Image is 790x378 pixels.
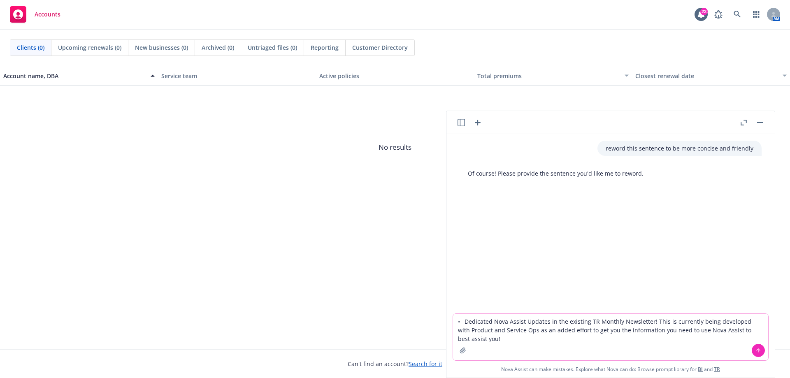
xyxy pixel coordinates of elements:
[474,66,632,86] button: Total premiums
[729,6,746,23] a: Search
[352,43,408,52] span: Customer Directory
[698,366,703,373] a: BI
[477,72,620,80] div: Total premiums
[161,72,313,80] div: Service team
[409,360,442,368] a: Search for it
[468,169,644,178] p: Of course! Please provide the sentence you'd like me to reword.
[710,6,727,23] a: Report a Bug
[3,72,146,80] div: Account name, DBA
[748,6,764,23] a: Switch app
[319,72,471,80] div: Active policies
[58,43,121,52] span: Upcoming renewals (0)
[311,43,339,52] span: Reporting
[348,359,442,368] span: Can't find an account?
[714,366,720,373] a: TR
[700,7,708,15] div: 23
[158,66,316,86] button: Service team
[635,72,778,80] div: Closest renewal date
[7,3,64,26] a: Accounts
[606,144,753,153] p: reword this sentence to be more concise and friendly
[450,361,771,378] span: Nova Assist can make mistakes. Explore what Nova can do: Browse prompt library for and
[35,11,60,18] span: Accounts
[135,43,188,52] span: New businesses (0)
[632,66,790,86] button: Closest renewal date
[202,43,234,52] span: Archived (0)
[316,66,474,86] button: Active policies
[453,314,768,360] textarea: • Dedicated Nova Assist Updates in the existing TR Monthly Newsletter! This is currently being de...
[248,43,297,52] span: Untriaged files (0)
[17,43,44,52] span: Clients (0)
